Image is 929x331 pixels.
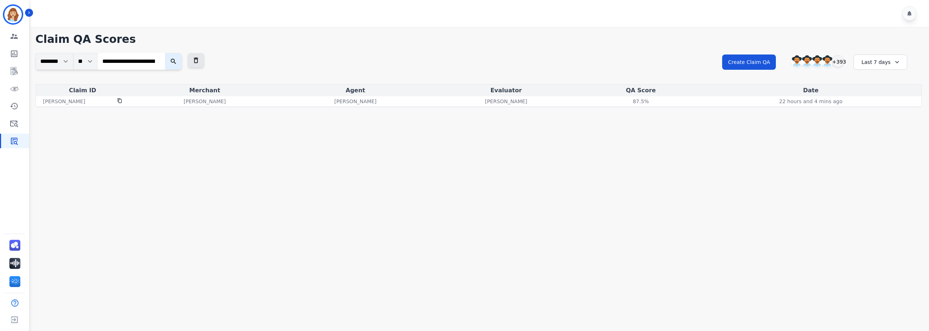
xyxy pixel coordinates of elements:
p: [PERSON_NAME] [334,98,376,105]
div: Date [702,86,920,95]
div: QA Score [583,86,699,95]
div: Agent [282,86,429,95]
div: Evaluator [432,86,580,95]
button: Create Claim QA [722,55,776,70]
img: Bordered avatar [4,6,22,23]
p: [PERSON_NAME] [485,98,527,105]
p: [PERSON_NAME] [43,98,85,105]
div: Claim ID [37,86,128,95]
div: 87.5% [625,98,657,105]
div: Merchant [131,86,279,95]
div: Last 7 days [854,55,907,70]
h1: Claim QA Scores [36,33,922,46]
div: +393 [832,55,844,68]
p: 22 hours and 4 mins ago [779,98,842,105]
p: [PERSON_NAME] [184,98,226,105]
